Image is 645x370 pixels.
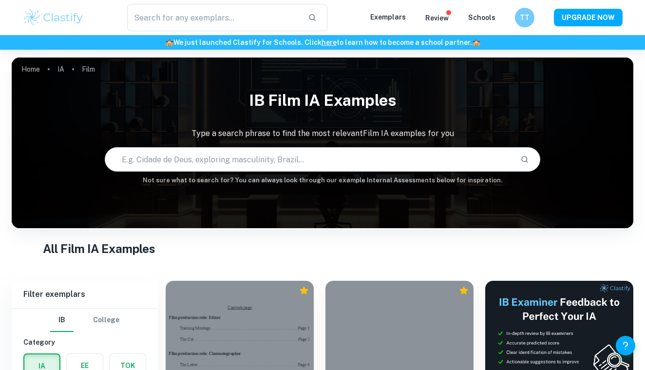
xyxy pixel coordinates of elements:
button: IB [50,309,74,332]
h6: We just launched Clastify for Schools. Click to learn how to become a school partner. [2,37,643,48]
h6: TT [519,12,531,23]
h1: IB Film IA examples [12,85,633,116]
h6: Category [23,337,146,348]
input: E.g. Cidade de Deus, exploring masculinity, Brazil... [105,146,512,173]
p: Exemplars [370,12,406,22]
a: Schools [468,14,495,21]
h1: All Film IA Examples [43,240,602,257]
div: Premium [459,286,469,295]
span: 🏫 [472,39,480,46]
button: Help and Feedback [616,336,635,355]
div: Filter type choice [50,309,119,332]
div: Premium [299,286,309,295]
h6: Filter exemplars [12,281,158,308]
button: College [93,309,119,332]
a: here [322,39,337,46]
button: UPGRADE NOW [554,9,623,26]
img: Clastify logo [22,8,84,27]
p: Type a search phrase to find the most relevant Film IA examples for you [12,128,633,139]
button: TT [515,8,534,27]
h6: Not sure what to search for? You can always look through our example Internal Assessments below f... [12,175,633,185]
p: Review [425,13,449,23]
a: IA [57,62,64,76]
input: Search for any exemplars... [127,4,300,31]
span: 🏫 [165,39,173,46]
p: Film [82,64,95,75]
button: Search [516,151,533,168]
a: Home [21,62,40,76]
